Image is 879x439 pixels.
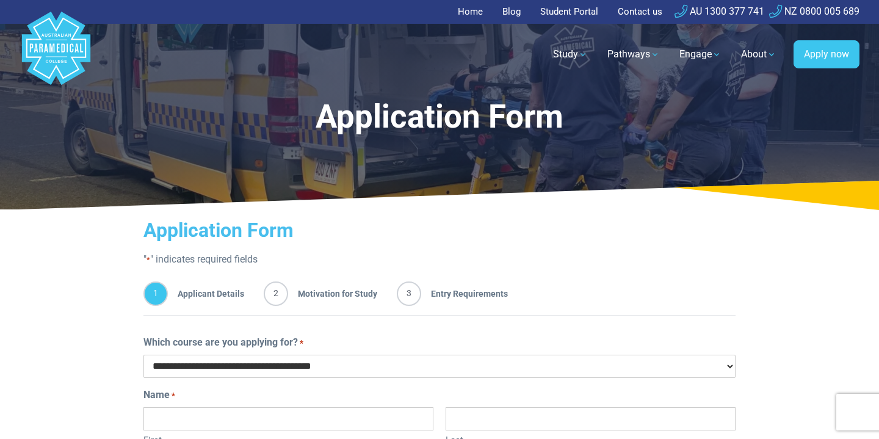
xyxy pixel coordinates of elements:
span: Applicant Details [168,281,244,306]
span: Entry Requirements [421,281,508,306]
span: 1 [143,281,168,306]
a: About [734,37,784,71]
legend: Name [143,388,736,402]
a: NZ 0800 005 689 [769,5,859,17]
a: Apply now [794,40,859,68]
a: Engage [672,37,729,71]
span: 3 [397,281,421,306]
h1: Application Form [125,98,754,136]
a: AU 1300 377 741 [675,5,764,17]
a: Australian Paramedical College [20,24,93,85]
a: Study [546,37,595,71]
span: Motivation for Study [288,281,377,306]
label: Which course are you applying for? [143,335,303,350]
p: " " indicates required fields [143,252,736,267]
a: Pathways [600,37,667,71]
span: 2 [264,281,288,306]
h2: Application Form [143,219,736,242]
